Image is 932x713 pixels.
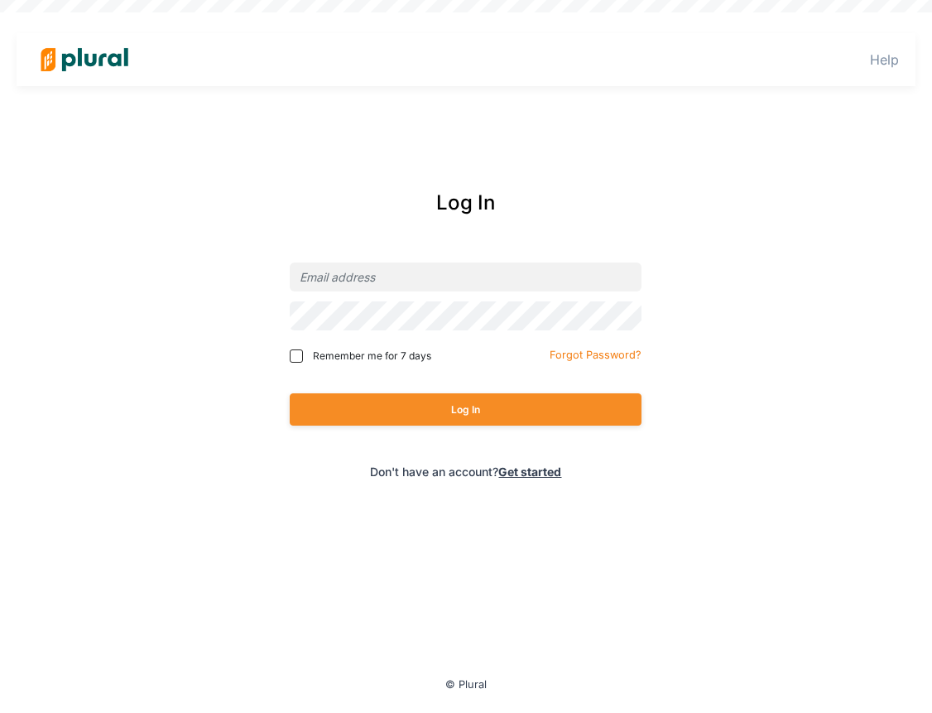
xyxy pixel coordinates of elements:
small: Forgot Password? [550,349,641,361]
div: Don't have an account? [232,463,701,480]
img: Logo for Plural [26,31,142,89]
input: Email address [290,263,641,291]
span: Remember me for 7 days [313,349,431,364]
a: Help [870,51,899,68]
div: Log In [232,188,701,218]
small: © Plural [445,678,487,691]
button: Log In [290,393,641,426]
input: Remember me for 7 days [290,349,303,363]
a: Get started [498,465,561,479]
a: Forgot Password? [550,345,641,362]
